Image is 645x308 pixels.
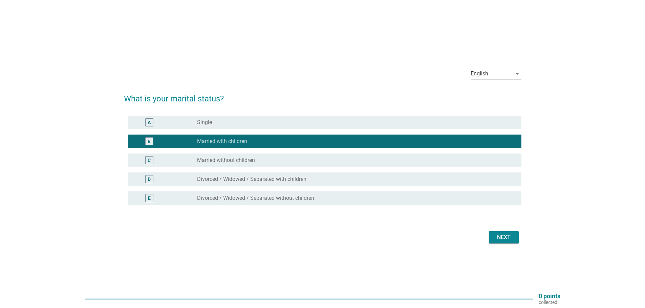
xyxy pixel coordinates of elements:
[489,231,519,243] button: Next
[471,71,488,77] div: English
[494,233,513,241] div: Next
[197,138,247,145] label: Married with children
[539,299,560,305] p: collected
[539,293,560,299] p: 0 points
[148,119,151,126] div: A
[148,157,151,164] div: C
[124,86,521,105] h2: What is your marital status?
[197,176,306,183] label: Divorced / Widowed / Separated with children
[197,195,314,202] label: Divorced / Widowed / Separated without children
[513,70,521,78] i: arrow_drop_down
[197,119,212,126] label: Single
[148,175,151,183] div: D
[197,157,255,164] label: Married without children
[148,138,151,145] div: B
[148,194,151,202] div: E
